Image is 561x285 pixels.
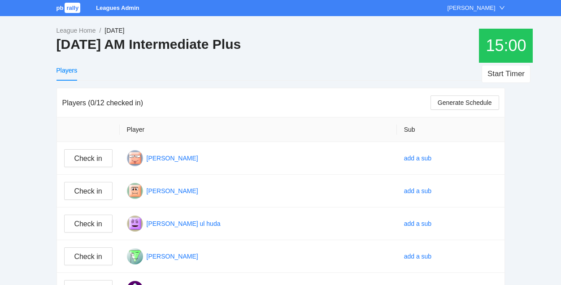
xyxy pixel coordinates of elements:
div: [PERSON_NAME] [448,4,496,13]
th: Sub [397,117,504,142]
h2: [DATE] AM Intermediate Plus [57,35,241,54]
a: [PERSON_NAME] [147,155,198,162]
th: Player [120,117,397,142]
a: Leagues Admin [96,4,139,11]
img: Gravatar for eugene kang@gmail.com [127,183,143,199]
a: [PERSON_NAME] ul huda [147,220,221,227]
span: Check in [74,251,102,262]
a: add a sub [404,253,432,260]
div: Players [57,65,78,75]
a: add a sub [404,220,432,227]
div: Players (0/12 checked in) [62,90,431,116]
span: 00 [508,36,526,55]
span: Check in [74,186,102,197]
span: pb [57,4,64,11]
a: add a sub [404,155,432,162]
img: Gravatar for fnu ajlal ul huda@gmail.com [127,216,143,232]
span: Check in [74,153,102,164]
button: Check in [64,247,113,265]
div: : [479,29,533,63]
a: [PERSON_NAME] [147,187,198,194]
a: [PERSON_NAME] [147,253,198,260]
button: Start Timer [482,65,531,83]
button: Check in [64,149,113,167]
span: rally [65,3,80,13]
span: down [499,5,505,11]
button: Check in [64,215,113,233]
a: add a sub [404,187,432,194]
span: 15 [486,36,504,55]
a: League Home [57,27,96,34]
span: Generate Schedule [438,98,492,108]
button: Generate Schedule [431,95,499,110]
span: Check in [74,218,102,229]
img: Gravatar for juvie lynne ines@gmail.com [127,248,143,264]
button: Check in [64,182,113,200]
a: pbrally [57,4,82,11]
img: Gravatar for ed thierry@gmail.com [127,150,143,166]
span: [DATE] [104,27,124,34]
span: / [99,27,101,34]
